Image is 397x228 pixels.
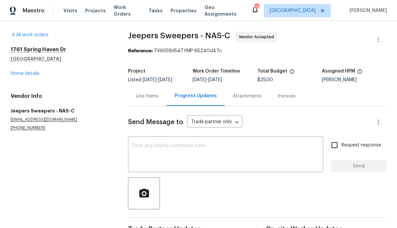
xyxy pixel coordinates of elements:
div: Invoices [278,93,296,100]
div: Line Items [136,93,159,100]
div: [PERSON_NAME] [322,78,386,82]
h5: Total Budget [257,69,287,74]
span: Properties [171,7,197,14]
span: Jeepers Sweepers - NAS-C [128,32,230,40]
h5: Work Order Timeline [193,69,240,74]
span: The hpm assigned to this work order. [357,69,362,78]
span: [PERSON_NAME] [347,7,387,14]
span: Tasks [149,8,163,13]
span: $25.00 [257,78,273,82]
span: The total cost of line items that have been proposed by Opendoor. This sum includes line items th... [289,69,295,78]
a: Home details [11,71,40,76]
span: Listed [128,78,172,82]
div: Trade partner only [187,117,242,128]
span: [DATE] [193,78,206,82]
b: Reference: [128,49,153,53]
span: Vendor Accepted [239,34,277,40]
a: All work orders [11,33,49,37]
span: Request response [341,142,381,149]
h5: Jeepers Sweepers - NAS-C [11,108,112,114]
span: [GEOGRAPHIC_DATA] [270,7,316,14]
span: Maestro [23,7,45,14]
span: - [193,78,222,82]
span: [DATE] [208,78,222,82]
div: 7X6S58H54TYMP-65240d47c [128,48,386,54]
span: Send Message to [128,119,183,125]
div: Progress Updates [175,93,217,99]
span: [DATE] [158,78,172,82]
div: 21 [254,4,259,11]
span: Projects [85,7,106,14]
h4: Vendor Info [11,93,112,100]
span: Visits [64,7,77,14]
span: Geo Assignments [204,4,243,17]
h5: Assigned HPM [322,69,355,74]
div: Attachments [233,93,262,100]
span: [DATE] [143,78,157,82]
span: - [143,78,172,82]
h5: Project [128,69,145,74]
span: Work Orders [114,4,141,17]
